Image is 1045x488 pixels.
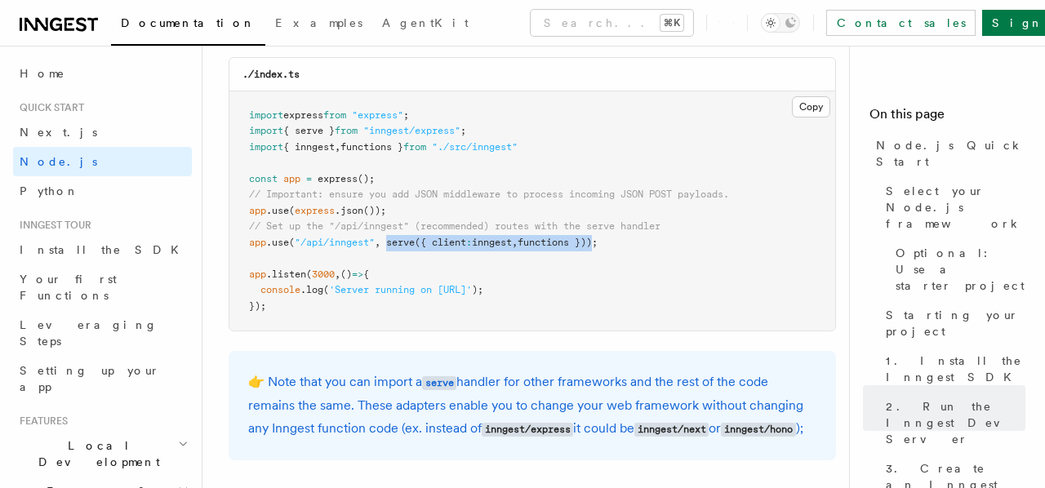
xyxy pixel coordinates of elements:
span: Select your Node.js framework [886,183,1025,232]
span: app [249,237,266,248]
span: Local Development [13,437,178,470]
a: Node.js Quick Start [869,131,1025,176]
a: Next.js [13,118,192,147]
span: console [260,284,300,295]
span: "/api/inngest" [295,237,375,248]
kbd: ⌘K [660,15,683,31]
span: , [335,268,340,280]
span: .use [266,237,289,248]
button: Local Development [13,431,192,477]
span: 'Server running on [URL]' [329,284,472,295]
span: AgentKit [382,16,469,29]
span: Features [13,415,68,428]
button: Search...⌘K [531,10,693,36]
span: , [335,141,340,153]
span: (); [358,173,375,184]
span: 3000 [312,268,335,280]
a: Home [13,59,192,88]
code: inngest/express [482,423,573,437]
span: { [363,268,369,280]
span: app [283,173,300,184]
span: Node.js Quick Start [876,137,1025,170]
span: => [352,268,363,280]
a: Your first Functions [13,264,192,310]
span: import [249,141,283,153]
a: Starting your project [879,300,1025,346]
span: Inngest tour [13,219,91,232]
span: 2. Run the Inngest Dev Server [886,398,1025,447]
span: express [318,173,358,184]
a: Documentation [111,5,265,46]
span: Python [20,184,79,197]
span: { inngest [283,141,335,153]
span: ( [289,237,295,248]
span: const [249,173,278,184]
code: serve [422,376,456,390]
span: "./src/inngest" [432,141,518,153]
a: Setting up your app [13,356,192,401]
span: ( [289,205,295,216]
button: Toggle dark mode [761,13,800,33]
span: 1. Install the Inngest SDK [886,353,1025,385]
a: serve [422,374,456,389]
code: inngest/hono [721,423,795,437]
a: AgentKit [372,5,478,44]
span: ); [472,284,483,295]
a: 2. Run the Inngest Dev Server [879,392,1025,454]
span: // Important: ensure you add JSON middleware to process incoming JSON POST payloads. [249,189,729,200]
span: ({ client [415,237,466,248]
span: Node.js [20,155,97,168]
span: .use [266,205,289,216]
span: ; [403,109,409,121]
code: ./index.ts [242,69,300,80]
p: 👉 Note that you can import a handler for other frameworks and the rest of the code remains the sa... [248,370,816,441]
h4: On this page [869,104,1025,131]
span: { serve } [283,125,335,136]
a: Select your Node.js framework [879,176,1025,238]
span: }); [249,300,266,312]
span: = [306,173,312,184]
span: express [283,109,323,121]
span: "express" [352,109,403,121]
button: Copy [792,96,830,118]
span: from [403,141,426,153]
span: Quick start [13,101,84,114]
span: Install the SDK [20,243,189,256]
span: from [335,125,358,136]
span: Leveraging Steps [20,318,158,348]
span: () [340,268,352,280]
span: import [249,109,283,121]
a: Python [13,176,192,206]
span: ; [460,125,466,136]
span: express [295,205,335,216]
span: functions } [340,141,403,153]
span: import [249,125,283,136]
span: "inngest/express" [363,125,460,136]
a: Leveraging Steps [13,310,192,356]
span: Next.js [20,126,97,139]
span: ( [306,268,312,280]
span: app [249,205,266,216]
span: , [512,237,518,248]
span: .json [335,205,363,216]
span: Documentation [121,16,256,29]
span: from [323,109,346,121]
span: // Set up the "/api/inngest" (recommended) routes with the serve handler [249,220,660,232]
span: Home [20,65,65,82]
span: Starting your project [886,307,1025,339]
span: , [375,237,380,248]
span: functions })); [518,237,598,248]
span: inngest [472,237,512,248]
a: Node.js [13,147,192,176]
span: .log [300,284,323,295]
span: ()); [363,205,386,216]
a: Examples [265,5,372,44]
span: Your first Functions [20,273,117,302]
span: ( [323,284,329,295]
span: app [249,268,266,280]
a: Contact sales [826,10,976,36]
span: serve [386,237,415,248]
span: Examples [275,16,362,29]
code: inngest/next [634,423,709,437]
span: : [466,237,472,248]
